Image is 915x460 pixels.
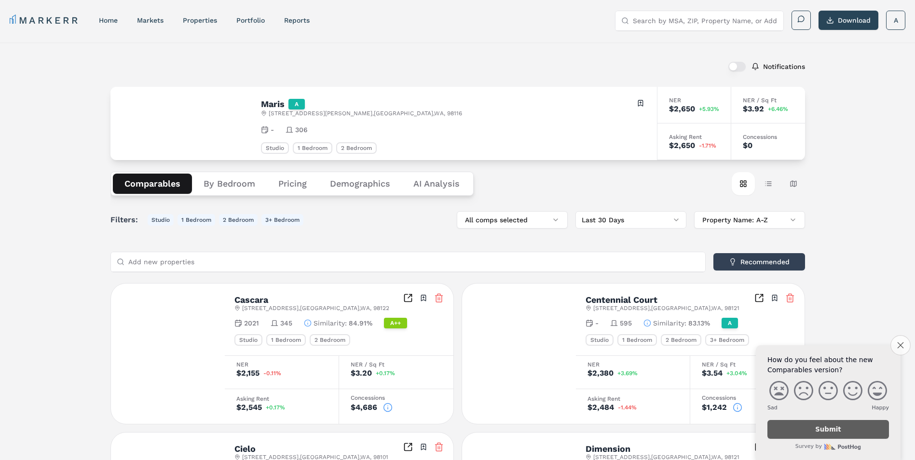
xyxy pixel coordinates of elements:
div: $2,484 [587,404,614,411]
span: +6.46% [768,106,788,112]
span: +3.69% [617,370,638,376]
input: Search by MSA, ZIP, Property Name, or Address [633,11,778,30]
button: A [886,11,905,30]
button: By Bedroom [192,174,267,194]
div: NER [669,97,719,103]
span: Filters: [110,214,144,226]
div: $3.92 [743,105,764,113]
button: Property Name: A-Z [694,211,805,229]
button: 2 Bedroom [219,214,258,226]
div: NER [587,362,678,367]
a: reports [284,16,310,24]
span: 345 [280,318,292,328]
div: $2,650 [669,142,695,149]
button: AI Analysis [402,174,471,194]
div: $3.54 [702,369,723,377]
button: Recommended [713,253,805,271]
div: 3+ Bedroom [705,334,749,346]
span: Similarity : [653,318,686,328]
div: $2,380 [587,369,614,377]
span: 306 [295,125,308,135]
a: Inspect Comparables [754,442,764,452]
div: NER / Sq Ft [351,362,442,367]
span: [STREET_ADDRESS] , [GEOGRAPHIC_DATA] , WA , 98121 [593,304,739,312]
button: Download [819,11,878,30]
div: $0 [743,142,752,149]
div: $2,650 [669,105,695,113]
a: Inspect Comparables [403,293,413,303]
button: 3+ Bedroom [261,214,303,226]
button: Demographics [318,174,402,194]
button: Pricing [267,174,318,194]
div: 2 Bedroom [661,334,701,346]
a: Inspect Comparables [754,293,764,303]
button: All comps selected [457,211,568,229]
h2: Cascara [234,296,268,304]
div: NER / Sq Ft [702,362,793,367]
span: 2021 [244,318,259,328]
span: - [271,125,274,135]
h2: Maris [261,100,285,108]
a: Portfolio [236,16,265,24]
span: 84.91% [349,318,372,328]
span: 595 [620,318,632,328]
a: markets [137,16,164,24]
span: +3.04% [726,370,747,376]
div: $4,686 [351,404,377,411]
div: 2 Bedroom [310,334,350,346]
span: A [894,15,898,25]
div: Studio [586,334,614,346]
span: [STREET_ADDRESS][PERSON_NAME] , [GEOGRAPHIC_DATA] , WA , 98116 [269,109,462,117]
h2: Dimension [586,445,630,453]
div: $3.20 [351,369,372,377]
div: 1 Bedroom [617,334,657,346]
span: +0.17% [266,405,285,410]
div: 1 Bedroom [293,142,332,154]
div: $2,155 [236,369,259,377]
div: Concessions [743,134,793,140]
a: home [99,16,118,24]
div: Studio [234,334,262,346]
span: [STREET_ADDRESS] , [GEOGRAPHIC_DATA] , WA , 98122 [242,304,389,312]
span: -1.71% [699,143,716,149]
input: Add new properties [128,252,699,271]
button: Similarity:83.13% [643,318,710,328]
div: $2,545 [236,404,262,411]
div: $1,242 [702,404,727,411]
span: -0.11% [263,370,281,376]
div: NER [236,362,327,367]
label: Notifications [763,63,805,70]
div: 1 Bedroom [266,334,306,346]
a: properties [183,16,217,24]
span: -1.44% [618,405,637,410]
a: Inspect Comparables [403,442,413,452]
h2: Cielo [234,445,256,453]
div: Concessions [702,395,793,401]
span: Similarity : [314,318,347,328]
span: +0.17% [376,370,395,376]
div: Studio [261,142,289,154]
div: A [288,99,305,109]
button: Comparables [113,174,192,194]
span: 83.13% [688,318,710,328]
span: +5.93% [699,106,719,112]
span: - [595,318,599,328]
div: Concessions [351,395,442,401]
div: A++ [384,318,407,328]
div: Asking Rent [669,134,719,140]
div: Asking Rent [587,396,678,402]
div: A [722,318,738,328]
button: 1 Bedroom [178,214,215,226]
div: 2 Bedroom [336,142,377,154]
button: Studio [148,214,174,226]
h2: Centennial Court [586,296,657,304]
a: MARKERR [10,14,80,27]
button: Similarity:84.91% [304,318,372,328]
div: Asking Rent [236,396,327,402]
div: NER / Sq Ft [743,97,793,103]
